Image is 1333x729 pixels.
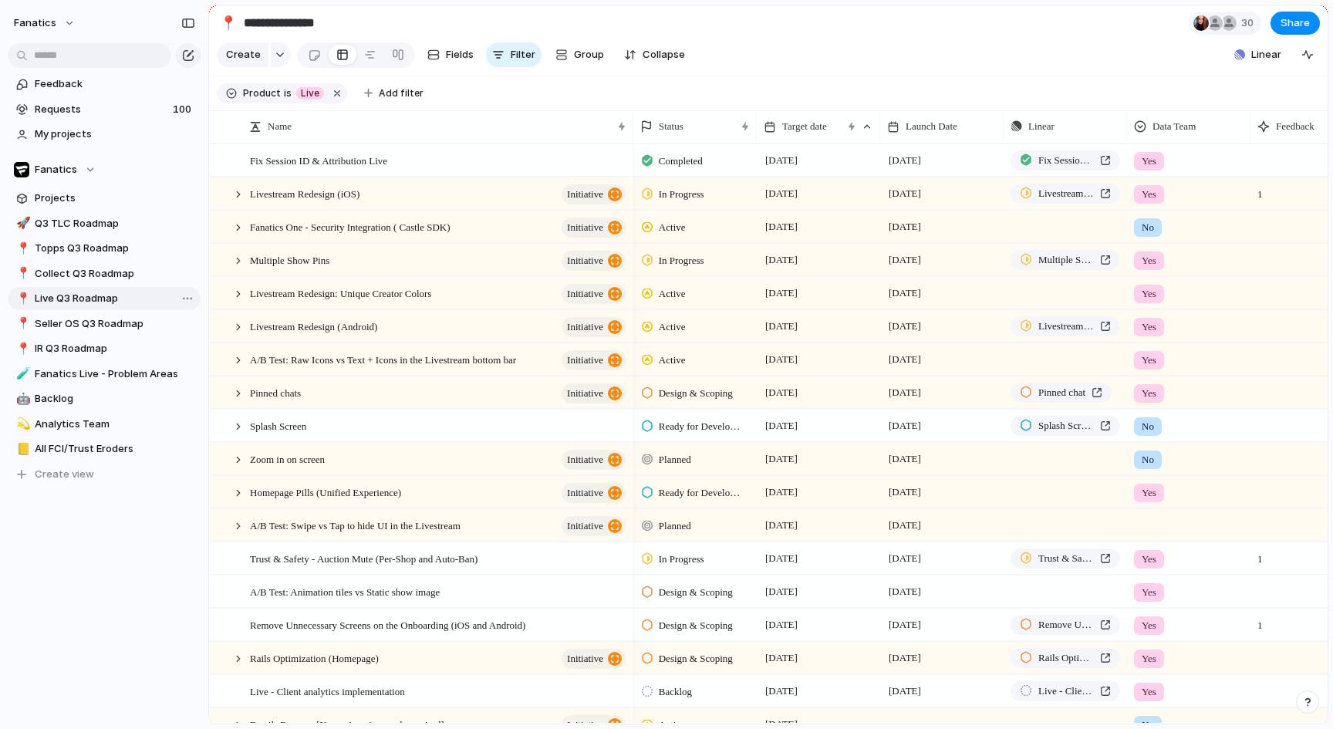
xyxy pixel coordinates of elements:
span: [DATE] [885,383,925,402]
a: Fix Session ID & Attribution Live [1011,150,1120,170]
span: Yes [1142,286,1156,302]
span: [DATE] [885,317,925,336]
span: 1 [1251,543,1269,567]
div: 📒 [16,440,27,458]
span: No [1142,452,1154,467]
span: Remove Unnecessary Screens on the Onboarding (iOS and Android) [1038,617,1094,633]
span: A/B Test: Swipe vs Tap to hide UI in the Livestream [250,516,461,534]
span: Live - Client analytics implementation [1038,683,1094,699]
span: IR Q3 Roadmap [35,341,195,356]
span: [DATE] [885,682,925,700]
span: Livestream Redesign (iOS and Android) [1038,186,1094,201]
a: Pinned chat [1011,383,1112,403]
button: Create [217,42,268,67]
span: [DATE] [885,450,925,468]
span: Yes [1142,386,1156,401]
span: Yes [1142,485,1156,501]
div: 🤖Backlog [8,387,201,410]
span: Yes [1142,651,1156,667]
span: Share [1281,15,1310,31]
span: In Progress [659,187,704,202]
span: In Progress [659,552,704,567]
button: Create view [8,463,201,486]
span: Planned [659,452,691,467]
span: [DATE] [761,184,801,203]
span: Completed [659,154,703,169]
span: Topps Q3 Roadmap [35,241,195,256]
span: Active [659,319,686,335]
span: Trust & Safety - Auction Mute (Per-Shop and Auto-Ban) [1038,551,1094,566]
button: Share [1271,12,1320,35]
span: Ready for Development [659,485,744,501]
span: No [1142,220,1154,235]
span: Yes [1142,585,1156,600]
span: Design & Scoping [659,651,733,667]
span: Fix Session ID & Attribution Live [1038,153,1094,168]
span: 30 [1241,15,1258,31]
a: Livestream Redesign (iOS and Android) [1011,184,1120,204]
span: Fanatics Live - Problem Areas [35,366,195,382]
span: Fields [446,47,474,62]
button: initiative [562,317,626,337]
span: Rails Optimization (Homepage) [250,649,379,667]
span: Target date [782,119,827,134]
button: 📍 [14,341,29,356]
span: [DATE] [885,151,925,170]
span: [DATE] [885,516,925,535]
span: initiative [567,515,603,537]
span: Design & Scoping [659,585,733,600]
span: Yes [1142,684,1156,700]
span: initiative [567,482,603,504]
span: Yes [1142,154,1156,169]
div: 📍Seller OS Q3 Roadmap [8,312,201,336]
button: initiative [562,450,626,470]
span: Name [268,119,292,134]
span: 1 [1251,178,1269,202]
span: Yes [1142,618,1156,633]
a: Live - Client analytics implementation [1011,681,1120,701]
span: Splash Screen [1038,418,1094,434]
span: Seller OS Q3 Roadmap [35,316,195,332]
span: [DATE] [885,251,925,269]
span: Linear [1251,47,1281,62]
button: initiative [562,649,626,669]
button: 💫 [14,417,29,432]
span: A/B Test: Animation tiles vs Static show image [250,582,440,600]
span: [DATE] [761,218,801,236]
span: initiative [567,184,603,205]
span: Pinned chats [250,383,301,401]
span: [DATE] [885,417,925,435]
span: Ready for Development [659,419,744,434]
span: [DATE] [761,284,801,302]
button: Fields [421,42,480,67]
span: Livestream Redesign (iOS and Android) [1038,319,1094,334]
span: Active [659,353,686,368]
span: [DATE] [761,582,801,601]
a: 🚀Q3 TLC Roadmap [8,212,201,235]
a: 📍Live Q3 Roadmap [8,287,201,310]
div: 📍 [16,240,27,258]
span: Projects [35,191,195,206]
button: Collapse [618,42,691,67]
span: Remove Unnecessary Screens on the Onboarding (iOS and Android) [250,616,525,633]
div: 📍Collect Q3 Roadmap [8,262,201,285]
a: Projects [8,187,201,210]
span: Group [574,47,604,62]
button: Linear [1228,43,1287,66]
a: Remove Unnecessary Screens on the Onboarding (iOS and Android) [1011,615,1120,635]
div: 🤖 [16,390,27,408]
span: [DATE] [885,284,925,302]
span: [DATE] [761,251,801,269]
button: initiative [562,483,626,503]
button: 📍 [14,241,29,256]
span: Rails Optimization (Homepage) [1038,650,1094,666]
span: Planned [659,518,691,534]
span: Multiple Show Pins [1038,252,1094,268]
span: initiative [567,449,603,471]
span: Livestream Redesign (Android) [250,317,377,335]
div: 📍IR Q3 Roadmap [8,337,201,360]
span: Requests [35,102,168,117]
span: Design & Scoping [659,386,733,401]
span: Splash Screen [250,417,306,434]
